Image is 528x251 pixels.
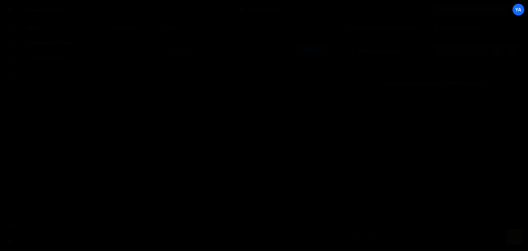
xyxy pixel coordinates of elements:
[433,3,510,16] a: Connected to Webflow
[295,44,329,56] button: Save
[26,24,39,31] h2: Files
[235,3,293,16] button: Code + Tools
[340,19,426,36] div: Chat with [PERSON_NAME]
[18,36,144,50] div: Javascript files
[427,19,485,36] div: Documentation
[150,24,179,31] div: New File
[1,1,18,18] a: 🤙
[168,47,195,53] div: Not yet saved
[39,53,61,59] div: js-first.js
[435,45,489,57] button: Start new chat
[351,48,398,54] h2: [PERSON_NAME]
[512,3,525,16] a: ya
[26,50,144,63] div: 11705/27757.js
[26,6,63,14] div: Training Page
[110,25,136,30] button: New File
